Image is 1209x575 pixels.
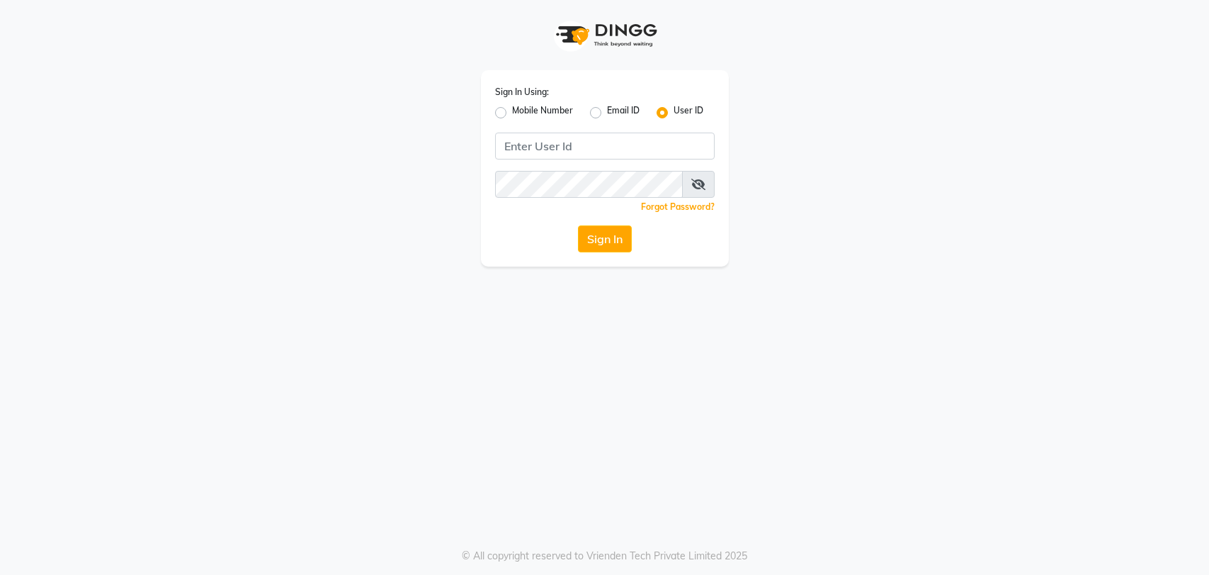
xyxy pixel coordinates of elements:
img: logo1.svg [548,14,662,56]
button: Sign In [578,225,632,252]
label: Mobile Number [512,104,573,121]
label: Sign In Using: [495,86,549,99]
a: Forgot Password? [641,201,715,212]
label: Email ID [607,104,640,121]
input: Username [495,171,683,198]
input: Username [495,133,715,160]
label: User ID [674,104,703,121]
